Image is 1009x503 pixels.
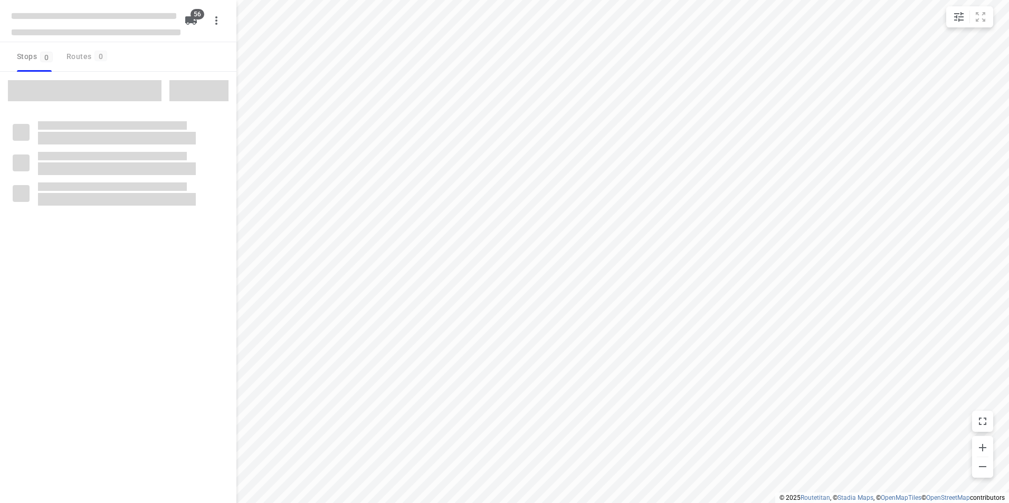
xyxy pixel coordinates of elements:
a: Routetitan [801,494,830,501]
a: Stadia Maps [837,494,873,501]
a: OpenStreetMap [926,494,970,501]
li: © 2025 , © , © © contributors [779,494,1005,501]
button: Map settings [948,6,969,27]
a: OpenMapTiles [881,494,921,501]
div: small contained button group [946,6,993,27]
